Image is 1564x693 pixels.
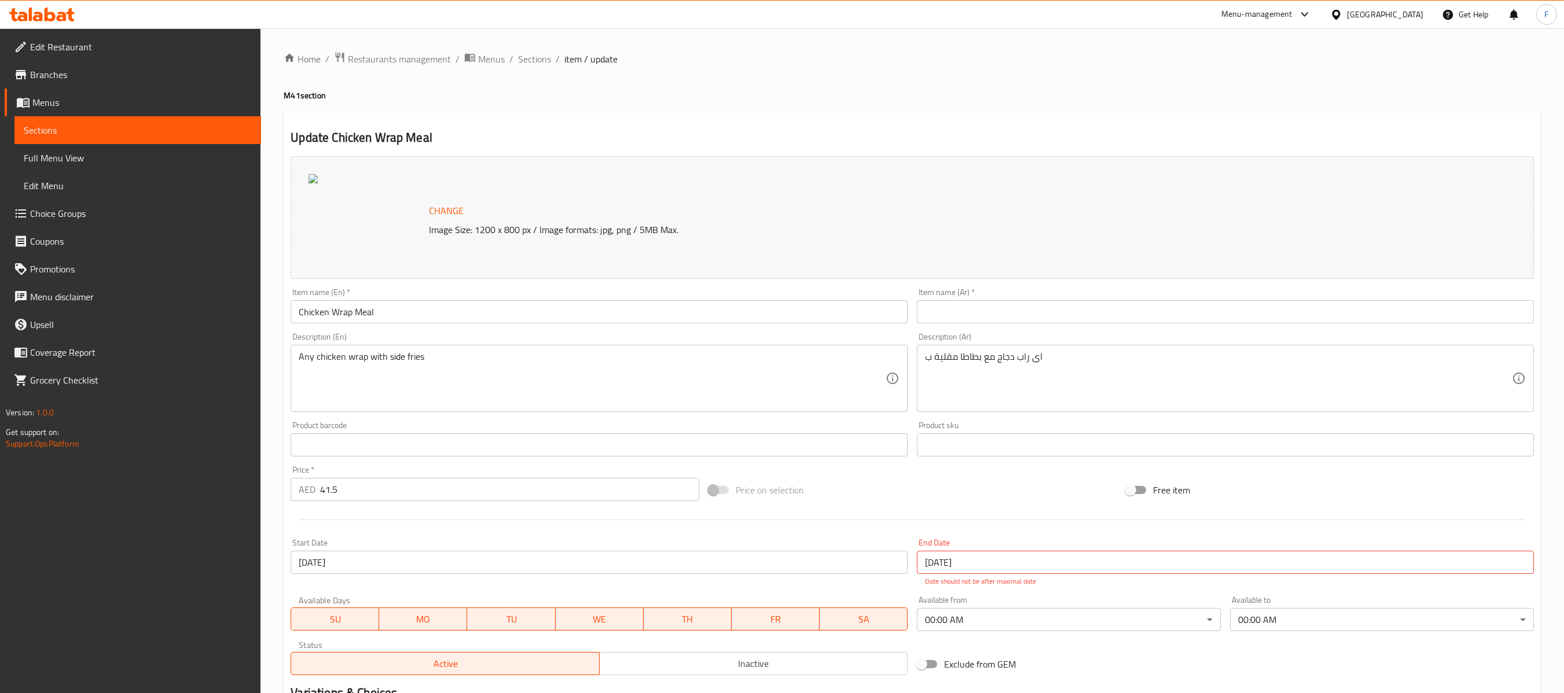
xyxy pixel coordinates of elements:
[5,227,261,255] a: Coupons
[478,52,505,66] span: Menus
[944,657,1016,671] span: Exclude from GEM
[518,52,551,66] a: Sections
[284,52,321,66] a: Home
[424,223,1330,237] p: Image Size: 1200 x 800 px / Image formats: jpg, png / 5MB Max.
[6,436,79,451] a: Support.OpsPlatform
[284,90,1541,101] h4: M41 section
[648,611,727,628] span: TH
[917,433,1534,456] input: Please enter product sku
[379,607,467,631] button: MO
[30,373,252,387] span: Grocery Checklist
[24,151,252,165] span: Full Menu View
[456,52,460,66] li: /
[556,52,560,66] li: /
[30,234,252,248] span: Coupons
[291,300,908,323] input: Enter name En
[824,611,903,628] span: SA
[30,207,252,220] span: Choice Groups
[296,655,594,672] span: Active
[464,51,505,67] a: Menus
[24,179,252,193] span: Edit Menu
[1230,608,1534,631] div: 00:00 AM
[736,611,815,628] span: FR
[5,33,261,61] a: Edit Restaurant
[14,144,261,172] a: Full Menu View
[296,611,375,628] span: SU
[30,345,252,359] span: Coverage Report
[644,607,732,631] button: TH
[5,89,261,116] a: Menus
[556,607,644,631] button: WE
[291,433,908,456] input: Please enter product barcode
[424,199,468,223] button: Change
[1347,8,1423,21] div: [GEOGRAPHIC_DATA]
[472,611,550,628] span: TU
[6,405,34,420] span: Version:
[925,351,1512,406] textarea: اى راب دجاج مع بطاطا مقلية ب
[5,311,261,338] a: Upsell
[5,61,261,89] a: Branches
[14,116,261,144] a: Sections
[291,129,1534,146] h2: Update Chicken Wrap Meal
[30,318,252,331] span: Upsell
[736,483,804,497] span: Price on selection
[299,482,315,496] p: AED
[917,608,1221,631] div: 00:00 AM
[309,174,318,183] img: 0B3D47D88F4157727AE98431E8604298
[5,200,261,227] a: Choice Groups
[320,478,699,501] input: Please enter price
[325,52,329,66] li: /
[1544,8,1548,21] span: F
[6,425,59,440] span: Get support on:
[560,611,639,628] span: WE
[348,52,451,66] span: Restaurants management
[5,366,261,394] a: Grocery Checklist
[14,172,261,200] a: Edit Menu
[509,52,513,66] li: /
[30,262,252,276] span: Promotions
[30,40,252,54] span: Edit Restaurant
[36,405,54,420] span: 1.0.0
[291,652,599,675] button: Active
[5,338,261,366] a: Coverage Report
[5,283,261,311] a: Menu disclaimer
[732,607,820,631] button: FR
[820,607,908,631] button: SA
[30,68,252,82] span: Branches
[32,95,252,109] span: Menus
[467,607,555,631] button: TU
[1153,483,1190,497] span: Free item
[299,351,886,406] textarea: Any chicken wrap with side fries
[604,655,903,672] span: Inactive
[599,652,908,675] button: Inactive
[1221,8,1293,21] div: Menu-management
[5,255,261,283] a: Promotions
[291,607,379,631] button: SU
[564,52,618,66] span: item / update
[384,611,462,628] span: MO
[917,300,1534,323] input: Enter name Ar
[24,123,252,137] span: Sections
[334,51,451,67] a: Restaurants management
[925,576,1526,587] p: Date should not be after maximal date
[284,51,1541,67] nav: breadcrumb
[30,290,252,304] span: Menu disclaimer
[429,202,464,219] span: Change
